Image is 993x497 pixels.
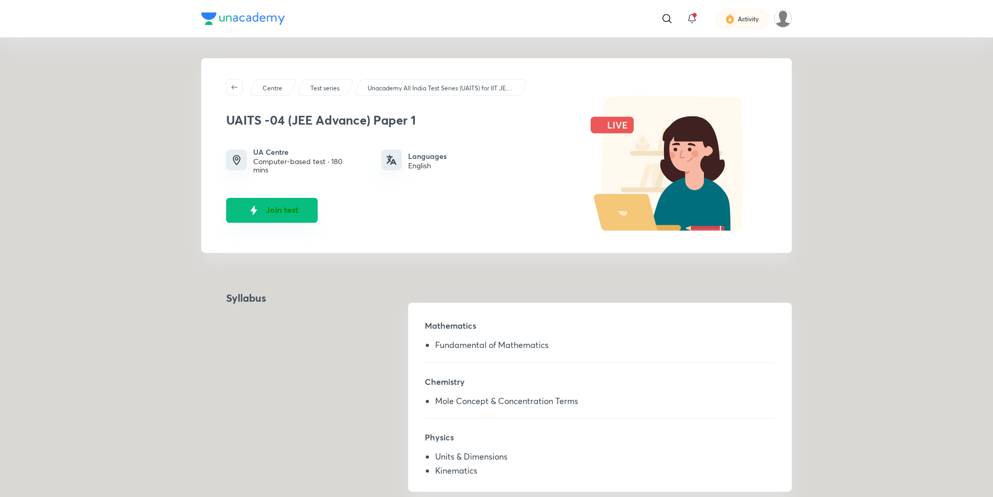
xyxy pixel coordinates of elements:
[201,12,285,25] img: Company Logo
[231,155,242,165] img: timing
[310,84,339,93] p: Test series
[408,162,447,170] div: English
[261,84,284,93] a: Centre
[435,340,775,354] li: Fundamental of Mathematics
[408,151,447,162] h6: Languages
[386,155,397,165] img: languages
[435,396,775,410] li: Mole Concept & Concentration Terms
[246,203,262,218] img: live-icon
[580,96,767,231] img: live
[435,466,775,479] li: Kinematics
[253,157,356,174] div: Computer-based test · 180 mins
[309,84,342,93] a: Test series
[435,452,775,465] li: Units & Dimensions
[226,198,318,223] button: Join test
[253,146,356,157] h6: UA Centre
[725,12,735,25] img: activity
[366,84,515,93] a: Unacademy All India Test Series (UAITS) for IIT JEE Class 11
[425,319,775,340] h5: Mathematics
[425,431,775,452] h5: Physics
[368,84,513,93] p: Unacademy All India Test Series (UAITS) for IIT JEE Class 11
[425,375,775,396] h5: Chemistry
[774,10,792,28] img: Arnav Kulshrestha
[263,84,282,93] p: Centre
[226,113,574,128] h3: UAITS -04 (JEE Advance) Paper 1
